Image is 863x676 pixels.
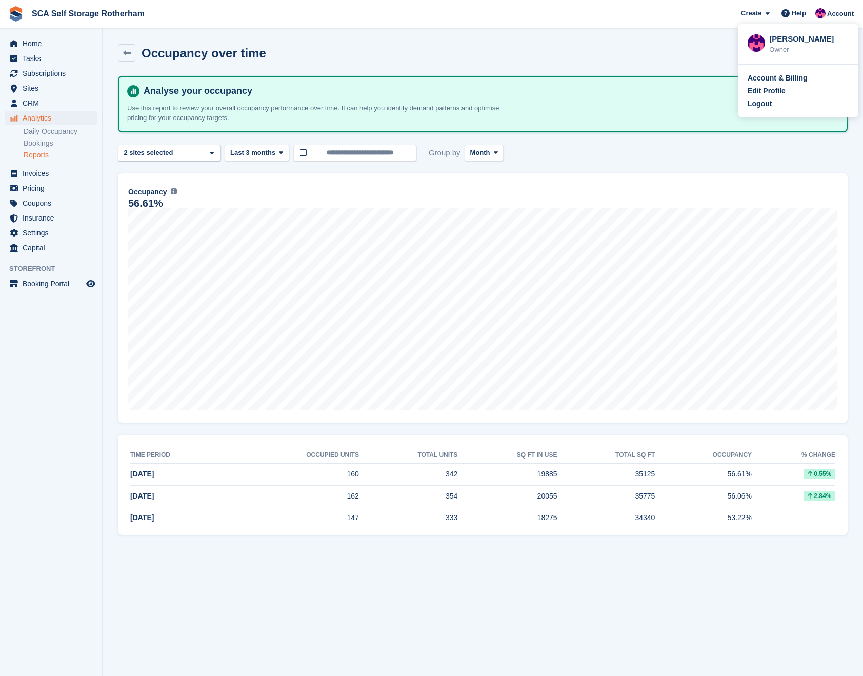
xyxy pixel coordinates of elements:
span: Booking Portal [23,276,84,291]
a: menu [5,166,97,181]
a: menu [5,36,97,51]
th: % change [752,447,835,464]
span: Insurance [23,211,84,225]
button: Month [465,145,504,162]
span: Storefront [9,264,102,274]
span: Group by [429,145,460,162]
td: 56.61% [655,464,752,486]
span: Occupancy [128,187,167,197]
td: 35125 [557,464,655,486]
span: Create [741,8,761,18]
a: Reports [24,150,97,160]
th: Total units [359,447,457,464]
th: Total sq ft [557,447,655,464]
td: 160 [229,464,359,486]
a: menu [5,181,97,195]
span: Tasks [23,51,84,66]
td: 34340 [557,507,655,529]
a: Bookings [24,138,97,148]
a: Daily Occupancy [24,127,97,136]
a: menu [5,196,97,210]
div: Account & Billing [748,73,808,84]
span: Subscriptions [23,66,84,81]
div: 2.84% [804,491,835,501]
span: Last 3 months [230,148,275,158]
span: Pricing [23,181,84,195]
span: Sites [23,81,84,95]
button: Last 3 months [225,145,289,162]
a: menu [5,276,97,291]
a: menu [5,66,97,81]
span: Help [792,8,806,18]
a: SCA Self Storage Rotherham [28,5,149,22]
a: menu [5,241,97,255]
span: Month [470,148,490,158]
div: 0.55% [804,469,835,479]
span: [DATE] [130,513,154,522]
td: 162 [229,485,359,507]
div: Owner [769,45,849,55]
span: Invoices [23,166,84,181]
span: Settings [23,226,84,240]
th: Occupancy [655,447,752,464]
a: menu [5,81,97,95]
p: Use this report to review your overall occupancy performance over time. It can help you identify ... [127,103,512,123]
a: menu [5,111,97,125]
td: 35775 [557,485,655,507]
img: Sam Chapman [815,8,826,18]
a: Logout [748,98,849,109]
img: icon-info-grey-7440780725fd019a000dd9b08b2336e03edf1995a4989e88bcd33f0948082b44.svg [171,188,177,194]
td: 342 [359,464,457,486]
th: sq ft in use [457,447,557,464]
td: 53.22% [655,507,752,529]
span: Capital [23,241,84,255]
a: Account & Billing [748,73,849,84]
td: 354 [359,485,457,507]
div: Logout [748,98,772,109]
div: Edit Profile [748,86,786,96]
span: CRM [23,96,84,110]
td: 147 [229,507,359,529]
span: Account [827,9,854,19]
a: Preview store [85,277,97,290]
span: Coupons [23,196,84,210]
a: menu [5,226,97,240]
td: 56.06% [655,485,752,507]
span: Home [23,36,84,51]
img: Sam Chapman [748,34,765,52]
a: menu [5,96,97,110]
td: 19885 [457,464,557,486]
div: 56.61% [128,199,163,208]
a: Edit Profile [748,86,849,96]
div: [PERSON_NAME] [769,33,849,43]
h4: Analyse your occupancy [139,85,838,97]
span: [DATE] [130,470,154,478]
img: stora-icon-8386f47178a22dfd0bd8f6a31ec36ba5ce8667c1dd55bd0f319d3a0aa187defe.svg [8,6,24,22]
td: 20055 [457,485,557,507]
td: 18275 [457,507,557,529]
a: menu [5,211,97,225]
h2: Occupancy over time [142,46,266,60]
div: 2 sites selected [122,148,177,158]
th: Occupied units [229,447,359,464]
a: menu [5,51,97,66]
span: Analytics [23,111,84,125]
td: 333 [359,507,457,529]
span: [DATE] [130,492,154,500]
th: Time period [130,447,229,464]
